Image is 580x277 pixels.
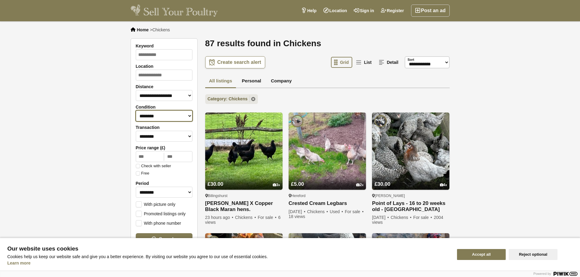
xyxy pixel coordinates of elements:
span: 6 views [205,215,281,225]
a: Learn more [7,261,30,265]
a: Help [298,5,320,17]
span: For sale [258,215,277,220]
a: Point of Lays - 16 to 20 weeks old - [GEOGRAPHIC_DATA] [372,200,449,213]
span: Used [330,209,344,214]
a: Category: Chickens [205,94,258,104]
label: Promoted listings only [136,211,186,216]
a: Post an ad [411,5,450,17]
span: Chickens [235,215,257,220]
span: Chickens [391,215,412,220]
div: 3 [273,183,280,187]
span: For sale [345,209,364,214]
span: 23 hours ago [205,215,234,220]
a: List [353,57,375,68]
a: Create search alert [205,56,265,68]
span: £30.00 [374,181,390,187]
span: 18 views [289,214,305,219]
span: [DATE] [372,215,389,220]
img: Pilling Poultry [291,236,303,248]
img: Point of Lays - 16 to 20 weeks old - Lancashire [372,113,449,190]
a: £30.00 4 [372,170,449,190]
span: Detail [387,60,398,65]
label: With phone number [136,220,181,226]
div: [PERSON_NAME] [372,193,449,198]
label: Sort [408,57,414,62]
label: Check with seller [136,164,171,168]
label: Free [136,171,149,175]
span: Powered by [533,272,551,275]
a: All listings [205,74,236,88]
a: £5.00 2 [289,170,366,190]
a: Grid [331,57,353,68]
a: Personal [238,74,265,88]
img: Crested Cream Legbars [289,113,366,190]
div: 4 [440,183,447,187]
a: Location [320,5,350,17]
li: > [150,27,170,32]
img: Pilling Poultry [374,115,387,127]
a: [PERSON_NAME] X Copper Black Maran hens. [205,200,283,213]
p: Cookies help us keep our website safe and give you a better experience. By visiting our website y... [7,254,450,259]
span: Chickens [152,27,170,32]
div: Billingshurst [205,193,283,198]
h1: 87 results found in Chickens [205,38,450,49]
img: Burford Brown X Copper Black Maran hens. [205,113,283,190]
img: Pilling Poultry [208,236,220,248]
span: For sale [413,215,432,220]
a: Detail [376,57,402,68]
button: Search [136,233,192,245]
a: Crested Cream Legbars [289,200,366,207]
span: 2004 views [372,215,443,225]
span: Our website uses cookies [7,246,450,252]
label: Condition [136,105,192,109]
span: Grid [340,60,349,65]
label: Price range (£) [136,145,192,150]
label: Transaction [136,125,192,130]
img: Sell Your Poultry [131,5,218,17]
label: With picture only [136,201,175,207]
a: Register [378,5,407,17]
div: Hereford [289,193,366,198]
a: Sign in [350,5,378,17]
a: £30.00 3 [205,170,283,190]
span: List [364,60,371,65]
label: Period [136,181,192,186]
a: Company [267,74,296,88]
label: Distance [136,84,192,89]
label: Keyword [136,43,192,48]
span: Chickens [307,209,329,214]
img: Pilling Poultry [374,236,387,248]
label: Location [136,64,192,69]
div: 2 [356,183,364,187]
span: Search [159,236,175,242]
span: Create search alert [217,59,261,65]
span: £30.00 [208,181,223,187]
a: Home [137,27,149,32]
span: £5.00 [291,181,304,187]
button: Reject optional [509,249,557,260]
img: Graham Powell [291,115,303,127]
span: [DATE] [289,209,306,214]
button: Accept all [457,249,506,260]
